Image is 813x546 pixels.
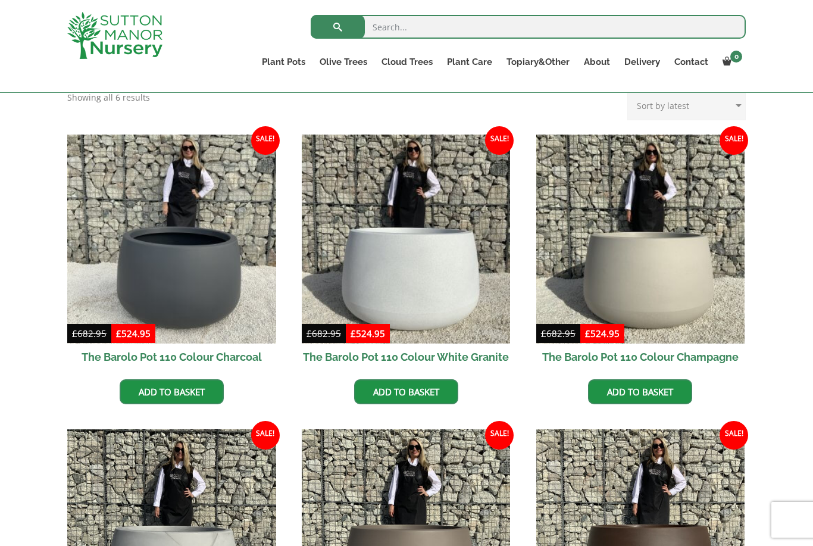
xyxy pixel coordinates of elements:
span: £ [351,327,356,339]
a: Cloud Trees [374,54,440,70]
span: £ [307,327,312,339]
a: About [577,54,617,70]
a: Contact [667,54,715,70]
a: Topiary&Other [499,54,577,70]
select: Shop order [627,91,746,120]
a: Plant Care [440,54,499,70]
a: Add to basket: “The Barolo Pot 110 Colour Champagne” [588,379,692,404]
span: Sale! [251,421,280,450]
a: 0 [715,54,746,70]
bdi: 682.95 [541,327,576,339]
img: The Barolo Pot 110 Colour Charcoal [67,135,276,344]
a: Add to basket: “The Barolo Pot 110 Colour White Granite” [354,379,458,404]
span: Sale! [485,421,514,450]
bdi: 682.95 [307,327,341,339]
span: Sale! [720,126,748,155]
span: £ [116,327,121,339]
span: £ [72,327,77,339]
h2: The Barolo Pot 110 Colour Charcoal [67,344,276,370]
a: Sale! The Barolo Pot 110 Colour Champagne [536,135,745,370]
img: The Barolo Pot 110 Colour Champagne [536,135,745,344]
span: Sale! [251,126,280,155]
bdi: 682.95 [72,327,107,339]
a: Sale! The Barolo Pot 110 Colour Charcoal [67,135,276,370]
span: 0 [730,51,742,63]
a: Olive Trees [312,54,374,70]
span: Sale! [485,126,514,155]
bdi: 524.95 [585,327,620,339]
span: Sale! [720,421,748,450]
h2: The Barolo Pot 110 Colour White Granite [302,344,511,370]
input: Search... [311,15,746,39]
a: Plant Pots [255,54,312,70]
a: Add to basket: “The Barolo Pot 110 Colour Charcoal” [120,379,224,404]
a: Delivery [617,54,667,70]
p: Showing all 6 results [67,91,150,105]
a: Sale! The Barolo Pot 110 Colour White Granite [302,135,511,370]
img: logo [67,12,162,59]
bdi: 524.95 [351,327,385,339]
span: £ [585,327,590,339]
bdi: 524.95 [116,327,151,339]
h2: The Barolo Pot 110 Colour Champagne [536,344,745,370]
span: £ [541,327,546,339]
img: The Barolo Pot 110 Colour White Granite [302,135,511,344]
